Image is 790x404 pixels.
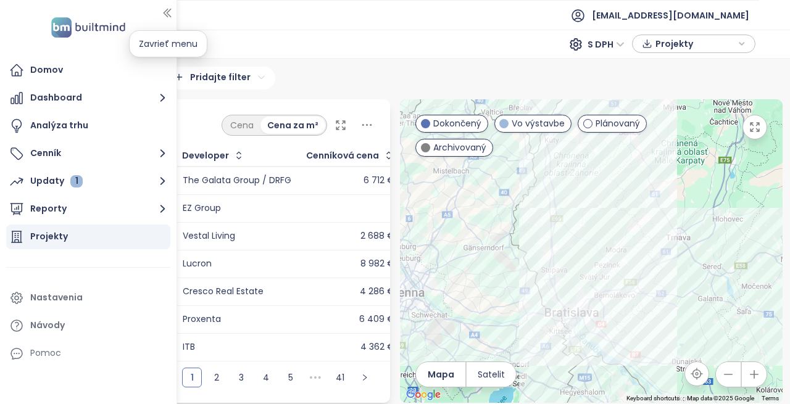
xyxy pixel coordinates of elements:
a: Nastavenia [6,286,170,310]
a: 1 [183,368,201,387]
div: 4 286 € [360,286,394,297]
span: Projekty [655,35,735,53]
div: Nastavenia [30,290,83,305]
div: button [639,35,749,53]
div: Zavrieť menu [129,30,207,57]
div: Analýza trhu [30,118,88,133]
img: Google [403,387,444,403]
li: 1 [182,368,202,387]
div: Developer [182,152,229,160]
div: Projekty [30,229,68,244]
a: 3 [232,368,251,387]
li: Nasledujúcich 5 strán [306,368,325,387]
div: 6 712 € [364,175,394,186]
div: Proxenta [183,314,221,325]
div: 8 982 € [360,258,394,270]
span: right [361,374,368,381]
li: 4 [256,368,276,387]
div: Lucron [183,258,212,270]
span: Satelit [478,368,505,381]
button: Cenník [6,141,170,166]
div: Pomoc [30,345,61,361]
button: Satelit [467,362,516,387]
a: 5 [281,368,300,387]
button: Dashboard [6,86,170,110]
span: Vo výstavbe [512,117,565,130]
a: Domov [6,58,170,83]
div: Návody [30,318,65,333]
button: Updaty 1 [6,169,170,194]
a: 41 [331,368,349,387]
li: 5 [281,368,301,387]
img: logo [48,15,129,40]
span: Mapa [428,368,454,381]
a: Projekty [6,225,170,249]
div: Pridajte filter [165,67,275,89]
div: 1 [70,175,83,188]
a: 2 [207,368,226,387]
div: Cenníková cena [306,152,379,160]
div: 2 688 € [360,231,394,242]
li: 41 [330,368,350,387]
li: 2 [207,368,227,387]
span: [EMAIL_ADDRESS][DOMAIN_NAME] [592,1,749,30]
span: S DPH [588,35,625,54]
div: Cena [223,117,260,134]
button: Reporty [6,197,170,221]
button: Keyboard shortcuts [626,394,680,403]
div: 4 362 € [360,342,394,353]
div: Updaty [30,173,83,189]
button: right [355,368,375,387]
div: The Galata Group / DRFG [183,175,291,186]
button: Mapa [416,362,465,387]
div: Cresco Real Estate [183,286,264,297]
li: Nasledujúca strana [355,368,375,387]
a: Analýza trhu [6,113,170,138]
a: Open this area in Google Maps (opens a new window) [403,387,444,403]
a: Návody [6,313,170,338]
div: Cena za m² [260,117,325,134]
a: Terms [762,395,779,402]
div: Vestal Living [183,231,235,242]
div: EZ Group [183,203,221,214]
div: 6 409 € [359,314,394,325]
div: Pomoc [6,341,170,366]
div: ITB [183,342,195,353]
span: Map data ©2025 Google [687,395,754,402]
span: Archivovaný [433,141,486,154]
span: ••• [306,368,325,387]
div: Domov [30,62,63,78]
span: Dokončený [433,117,481,130]
li: 3 [231,368,251,387]
span: Plánovaný [596,117,640,130]
a: 4 [257,368,275,387]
